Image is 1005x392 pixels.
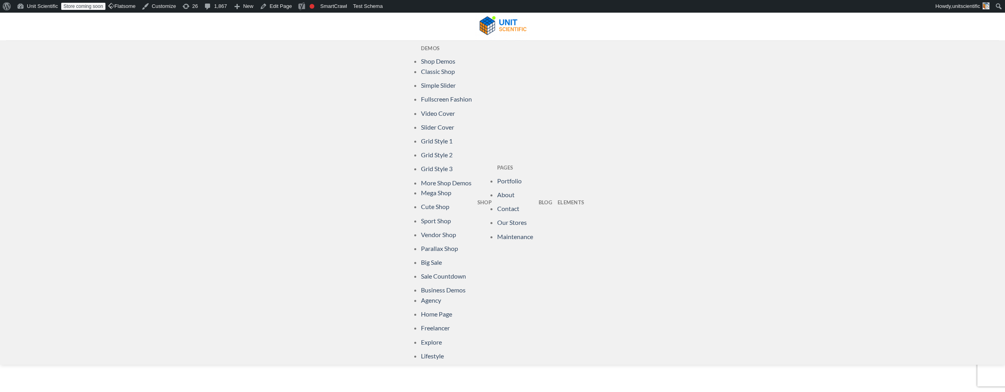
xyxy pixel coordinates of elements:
a: Shop Demos [421,57,455,65]
a: Our Stores [497,219,527,226]
a: Classic Shop [421,68,455,75]
a: Contact [497,205,519,212]
a: Cute Shop [421,203,449,210]
a: Maintenance [497,233,533,240]
a: Blog [539,194,552,210]
a: Slider Cover [421,123,454,131]
a: Explore [421,338,442,346]
span: unitscientific [952,3,980,9]
a: Sport Shop [421,217,451,224]
a: Fullscreen Fashion [421,95,472,103]
a: Parallax Shop [421,245,458,252]
a: Vendor Shop [421,231,456,238]
a: Video Cover [421,109,455,117]
a: Simple Slider [421,81,456,89]
a: Big Sale [421,258,442,266]
a: Store coming soon [61,3,105,10]
a: About [497,191,515,198]
img: Unit Scientific [475,13,530,40]
a: More Shop Demos [421,179,472,187]
a: Lifestyle [421,352,444,360]
a: Sale Countdown [421,272,466,280]
a: Portfolio [497,177,522,185]
a: Business Demos [421,286,466,294]
a: Grid Style 3 [421,165,453,172]
a: Grid Style 1 [421,137,453,145]
a: Grid Style 2 [421,151,453,158]
a: Freelancer [421,324,450,332]
a: Elements [558,194,584,210]
div: Focus keyphrase not set [310,4,314,9]
a: Shop [477,194,492,210]
a: Home Page [421,310,452,318]
a: Agency [421,296,441,304]
a: Pages [497,160,513,175]
a: Demos [421,40,440,56]
a: Mega Shop [421,189,451,196]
